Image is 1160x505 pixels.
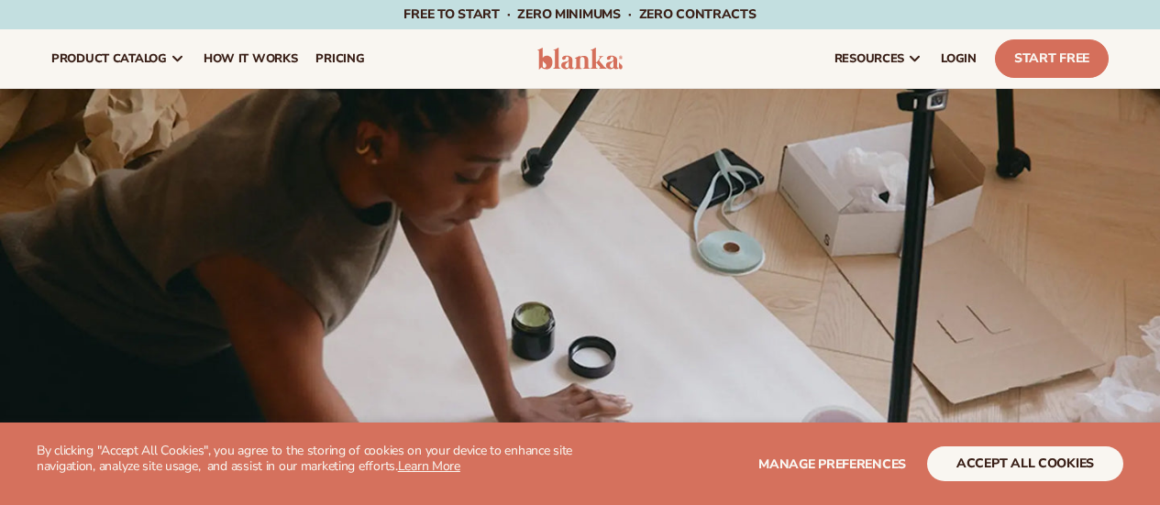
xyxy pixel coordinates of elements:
span: Free to start · ZERO minimums · ZERO contracts [403,5,756,23]
a: resources [825,29,932,88]
a: Learn More [398,457,460,475]
span: resources [834,51,904,66]
span: How It Works [204,51,298,66]
a: product catalog [42,29,194,88]
span: product catalog [51,51,167,66]
p: By clicking "Accept All Cookies", you agree to the storing of cookies on your device to enhance s... [37,444,580,475]
a: Start Free [995,39,1109,78]
button: Manage preferences [758,446,906,481]
span: LOGIN [941,51,977,66]
img: logo [537,48,624,70]
a: How It Works [194,29,307,88]
span: Manage preferences [758,456,906,473]
button: accept all cookies [927,446,1123,481]
a: pricing [306,29,373,88]
a: LOGIN [932,29,986,88]
span: pricing [315,51,364,66]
